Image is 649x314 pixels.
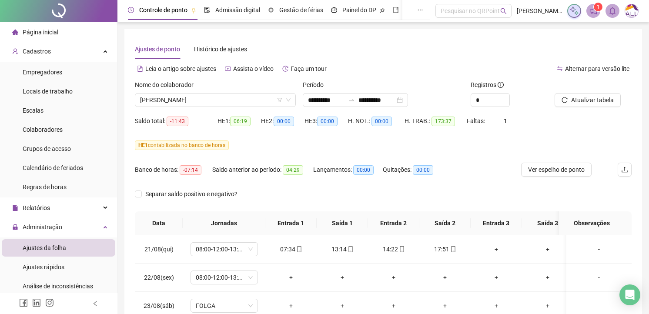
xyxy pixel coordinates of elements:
div: - [573,301,625,311]
img: 75003 [625,4,638,17]
span: file-done [204,7,210,13]
div: Open Intercom Messenger [619,284,640,305]
span: Controle de ponto [139,7,187,13]
span: Administração [23,224,62,230]
span: filter [277,97,282,103]
div: + [529,273,566,282]
span: Ajustes da folha [23,244,66,251]
div: + [375,301,412,311]
div: 07:34 [272,244,310,254]
span: file-text [137,66,143,72]
span: clock-circle [128,7,134,13]
span: 1 [597,4,600,10]
span: 21/08(qui) [144,246,174,253]
span: Alternar para versão lite [565,65,629,72]
span: [PERSON_NAME] - ALLREDE [517,6,562,16]
span: 04:29 [283,165,303,175]
div: Lançamentos: [313,165,383,175]
th: Entrada 2 [368,211,419,235]
div: Quitações: [383,165,445,175]
span: Ajustes de ponto [135,46,180,53]
div: 14:22 [375,244,412,254]
span: Faça um tour [291,65,327,72]
button: Atualizar tabela [555,93,621,107]
div: 13:14 [324,244,361,254]
span: Empregadores [23,69,62,76]
span: sun [268,7,274,13]
div: - [573,273,625,282]
span: Análise de inconsistências [23,283,93,290]
span: Registros [471,80,504,90]
span: book [393,7,399,13]
div: HE 1: [217,116,261,126]
span: notification [589,7,597,15]
span: mobile [347,246,354,252]
span: ellipsis [417,7,423,13]
th: Saída 1 [317,211,368,235]
span: mobile [398,246,405,252]
th: Data [135,211,183,235]
span: HE 1 [138,142,148,148]
div: + [375,273,412,282]
span: lock [12,224,18,230]
span: Separar saldo positivo e negativo? [142,189,241,199]
span: reload [562,97,568,103]
div: Banco de horas: [135,165,212,175]
span: Grupos de acesso [23,145,71,152]
span: linkedin [32,298,41,307]
img: sparkle-icon.fc2bf0ac1784a2077858766a79e2daf3.svg [569,6,579,16]
span: down [286,97,291,103]
span: BRUNNA GABRIELLY CAMPOS SOUZA [140,94,291,107]
div: + [478,301,515,311]
span: history [282,66,288,72]
span: left [92,301,98,307]
span: user-add [12,48,18,54]
div: HE 3: [304,116,348,126]
span: 08:00-12:00-13:12-18:00 [196,271,253,284]
span: 08:00-12:00-13:12-18:00 [196,243,253,256]
span: 00:00 [371,117,392,126]
span: Colaboradores [23,126,63,133]
span: Cadastros [23,48,51,55]
th: Saída 3 [522,211,573,235]
span: Escalas [23,107,43,114]
th: Jornadas [183,211,265,235]
div: + [426,301,464,311]
sup: 1 [594,3,602,11]
span: instagram [45,298,54,307]
span: mobile [449,246,456,252]
span: Assista o vídeo [233,65,274,72]
span: 1 [504,117,507,124]
div: + [478,244,515,254]
div: - [573,244,625,254]
span: Histórico de ajustes [194,46,247,53]
span: search [500,8,507,14]
span: 00:00 [317,117,338,126]
div: + [324,273,361,282]
span: Painel do DP [342,7,376,13]
button: Ver espelho de ponto [521,163,592,177]
span: swap-right [348,97,355,104]
span: FOLGA [196,299,253,312]
span: Leia o artigo sobre ajustes [145,65,216,72]
span: mobile [295,246,302,252]
th: Observações [559,211,624,235]
span: 00:00 [274,117,294,126]
span: Relatórios [23,204,50,211]
span: 173:37 [432,117,455,126]
span: pushpin [191,8,196,13]
span: contabilizada no banco de horas [135,140,229,150]
span: -11:43 [167,117,188,126]
span: pushpin [380,8,385,13]
div: + [426,273,464,282]
span: Faltas: [467,117,486,124]
div: + [529,301,566,311]
span: 00:00 [413,165,433,175]
th: Entrada 1 [265,211,317,235]
div: H. NOT.: [348,116,405,126]
span: file [12,205,18,211]
span: Admissão digital [215,7,260,13]
span: Gestão de férias [279,7,323,13]
div: + [272,301,310,311]
span: Regras de horas [23,184,67,190]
